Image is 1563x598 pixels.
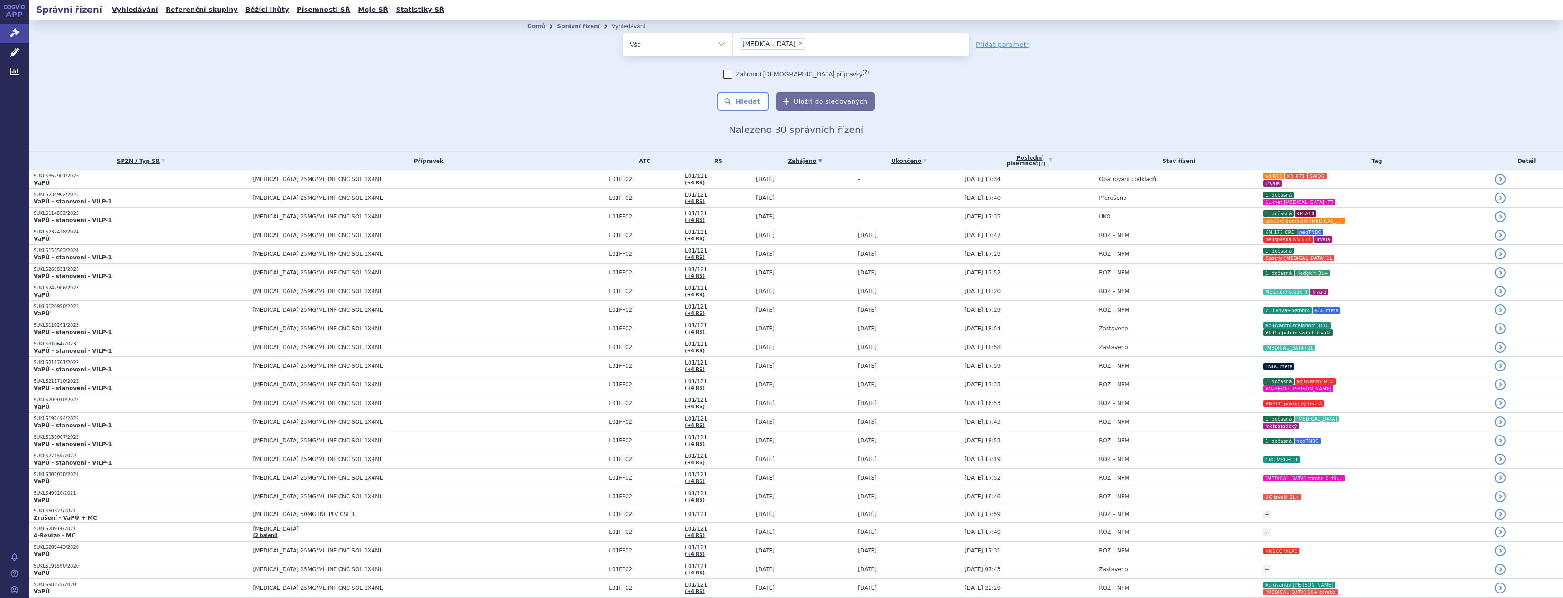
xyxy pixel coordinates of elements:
[1099,325,1128,332] span: Zastaveno
[965,307,1001,313] span: [DATE] 17:29
[1495,360,1506,371] a: detail
[1099,307,1129,313] span: ROZ – NPM
[756,475,775,481] span: [DATE]
[1308,173,1327,179] i: SWOG
[609,176,680,182] span: L01FF02
[609,381,680,388] span: L01FF02
[685,460,705,465] a: (+4 RS)
[685,229,751,235] span: L01/121
[965,493,1001,500] span: [DATE] 16:46
[1263,248,1294,254] i: 1. dočasná
[685,285,751,291] span: L01/121
[965,288,1001,294] span: [DATE] 18:20
[34,397,249,403] p: SUKLS209040/2022
[1263,528,1271,536] a: +
[609,419,680,425] span: L01FF02
[685,434,751,441] span: L01/121
[253,533,278,538] a: (2 balení)
[1295,210,1316,217] i: KN-A18
[1495,564,1506,575] a: detail
[1295,270,1330,276] i: Hodgkin 3L+
[685,199,705,204] a: (+4 RS)
[1099,475,1129,481] span: ROZ – NPM
[1099,437,1129,444] span: ROZ – NPM
[609,511,680,517] span: L01FF02
[34,422,112,429] strong: VaPÚ - stanovení - VILP-1
[685,453,751,459] span: L01/121
[253,511,481,517] span: [MEDICAL_DATA] 50MG INF PLV CSL 1
[609,344,680,350] span: L01FF02
[965,475,1001,481] span: [DATE] 17:52
[253,547,481,554] span: [MEDICAL_DATA] 25MG/ML INF CNC SOL 1X4ML
[776,92,875,111] button: Uložit do sledovaných
[858,456,877,462] span: [DATE]
[858,363,877,369] span: [DATE]
[1490,152,1563,170] th: Detail
[685,311,705,316] a: (+4 RS)
[34,341,249,347] p: SUKLS91064/2023
[249,152,605,170] th: Přípravek
[756,419,775,425] span: [DATE]
[34,366,112,373] strong: VaPÚ - stanovení - VILP-1
[858,325,877,332] span: [DATE]
[1099,213,1110,220] span: UKO
[756,363,775,369] span: [DATE]
[253,325,481,332] span: [MEDICAL_DATA] 25MG/ML INF CNC SOL 1X4ML
[1099,381,1129,388] span: ROZ – NPM
[858,307,877,313] span: [DATE]
[858,475,877,481] span: [DATE]
[756,511,775,517] span: [DATE]
[965,419,1001,425] span: [DATE] 17:43
[253,493,481,500] span: [MEDICAL_DATA] 25MG/ML INF CNC SOL 1X4ML
[34,310,50,317] strong: VaPÚ
[756,493,775,500] span: [DATE]
[1263,345,1315,351] i: [MEDICAL_DATA] 2L
[685,266,751,273] span: L01/121
[1038,161,1045,167] abbr: (?)
[34,192,249,198] p: SUKLS234902/2025
[858,381,877,388] span: [DATE]
[685,173,751,179] span: L01/121
[685,490,751,497] span: L01/121
[609,493,680,500] span: L01FF02
[34,471,249,478] p: SUKLS302038/2021
[1295,438,1321,444] i: neoTNBC
[34,497,50,503] strong: VaPÚ
[1313,307,1340,314] i: RCC meta
[355,4,391,16] a: Moje SŘ
[1099,176,1156,182] span: Opatřování podkladů
[1263,173,1284,179] i: adjRCC
[609,251,680,257] span: L01FF02
[965,529,1001,535] span: [DATE] 17:49
[685,218,705,223] a: (+4 RS)
[756,325,775,332] span: [DATE]
[685,292,705,297] a: (+4 RS)
[1495,304,1506,315] a: detail
[1297,229,1323,235] i: neoTNBC
[609,475,680,481] span: L01FF02
[253,381,481,388] span: [MEDICAL_DATA] 25MG/ML INF CNC SOL 1X4ML
[1263,199,1335,205] i: 1L met [MEDICAL_DATA] ITT
[34,210,249,217] p: SUKLS114552/2025
[1263,255,1334,261] i: Gastric [MEDICAL_DATA] 1L
[34,285,249,291] p: SUKLS247906/2023
[685,479,705,484] a: (+4 RS)
[34,544,249,551] p: SUKLS209443/2020
[685,322,751,329] span: L01/121
[1099,511,1129,517] span: ROZ – NPM
[965,176,1001,182] span: [DATE] 17:34
[756,307,775,313] span: [DATE]
[858,232,877,238] span: [DATE]
[1263,456,1300,463] i: CRC MSI-H 1L
[965,511,1001,517] span: [DATE] 17:59
[858,288,877,294] span: [DATE]
[685,236,705,241] a: (+4 RS)
[1263,438,1294,444] i: 1. dočasná
[1263,385,1333,392] i: VO-HEOR: [PERSON_NAME]
[685,526,751,532] span: L01/121
[557,23,600,30] a: Správní řízení
[685,471,751,478] span: L01/121
[253,288,481,294] span: [MEDICAL_DATA] 25MG/ML INF CNC SOL 1X4ML
[1310,289,1328,295] i: Trvalá
[756,155,853,167] a: Zahájeno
